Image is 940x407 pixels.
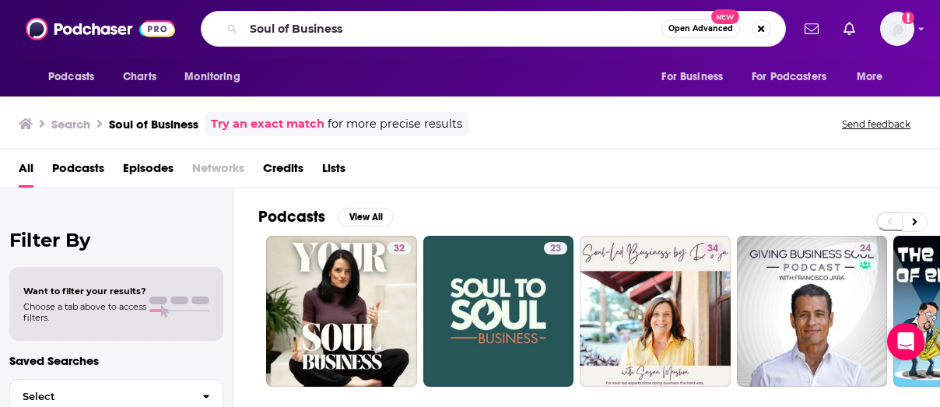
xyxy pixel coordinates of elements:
[857,66,883,88] span: More
[211,115,324,133] a: Try an exact match
[880,12,914,46] span: Logged in as KTMSseat4
[26,14,175,44] img: Podchaser - Follow, Share and Rate Podcasts
[123,66,156,88] span: Charts
[737,236,888,387] a: 24
[837,118,915,131] button: Send feedback
[244,16,661,41] input: Search podcasts, credits, & more...
[48,66,94,88] span: Podcasts
[902,12,914,24] svg: Add a profile image
[860,241,871,257] span: 24
[258,207,394,226] a: PodcastsView All
[263,156,303,188] a: Credits
[550,241,561,257] span: 23
[544,242,567,254] a: 23
[37,62,114,92] button: open menu
[661,66,723,88] span: For Business
[123,156,174,188] a: Episodes
[9,229,223,251] h2: Filter By
[113,62,166,92] a: Charts
[651,62,742,92] button: open menu
[51,117,90,132] h3: Search
[394,241,405,257] span: 32
[201,11,786,47] div: Search podcasts, credits, & more...
[184,66,240,88] span: Monitoring
[423,236,574,387] a: 23
[23,286,146,296] span: Want to filter your results?
[742,62,849,92] button: open menu
[322,156,345,188] a: Lists
[192,156,244,188] span: Networks
[880,12,914,46] img: User Profile
[701,242,724,254] a: 34
[711,9,739,24] span: New
[846,62,903,92] button: open menu
[10,391,190,402] span: Select
[752,66,826,88] span: For Podcasters
[174,62,260,92] button: open menu
[854,242,877,254] a: 24
[887,323,924,360] div: Open Intercom Messenger
[338,208,394,226] button: View All
[837,16,861,42] a: Show notifications dropdown
[9,353,223,368] p: Saved Searches
[19,156,33,188] a: All
[258,207,325,226] h2: Podcasts
[880,12,914,46] button: Show profile menu
[23,301,146,323] span: Choose a tab above to access filters.
[266,236,417,387] a: 32
[798,16,825,42] a: Show notifications dropdown
[388,242,411,254] a: 32
[661,19,740,38] button: Open AdvancedNew
[707,241,718,257] span: 34
[580,236,731,387] a: 34
[52,156,104,188] a: Podcasts
[328,115,462,133] span: for more precise results
[668,25,733,33] span: Open Advanced
[109,117,198,132] h3: Soul of Business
